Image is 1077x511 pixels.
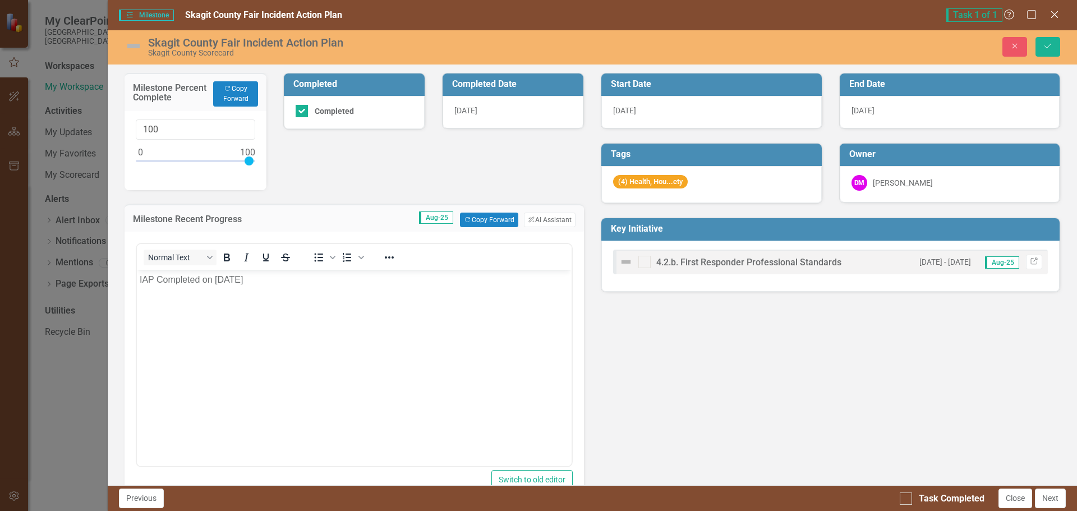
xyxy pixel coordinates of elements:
img: Not Defined [125,37,142,55]
h3: Start Date [611,79,816,89]
div: DM [852,175,867,191]
button: AI Assistant [524,213,576,227]
button: Previous [119,489,164,508]
button: Switch to old editor [491,470,573,490]
h3: Tags [611,149,816,159]
button: Strikethrough [276,250,295,265]
div: Skagit County Fair Incident Action Plan [148,36,651,49]
h3: Completed [293,79,419,89]
span: Aug-25 [985,256,1019,269]
button: Italic [237,250,256,265]
button: Reveal or hide additional toolbar items [380,250,399,265]
span: [DATE] [613,106,636,115]
div: Task Completed [919,492,984,505]
button: Close [998,489,1032,508]
div: Skagit County Scorecard [148,49,651,57]
h3: Completed Date [452,79,578,89]
span: (4) Health, Hou...ety [613,175,688,189]
img: Not Defined [619,255,633,269]
small: [DATE] - [DATE] [919,257,971,268]
div: Numbered list [338,250,366,265]
button: Next [1035,489,1066,508]
div: Bullet list [309,250,337,265]
span: Aug-25 [419,211,453,224]
button: Underline [256,250,275,265]
span: Normal Text [148,253,203,262]
span: [DATE] [454,106,477,115]
div: [PERSON_NAME] [873,177,933,188]
iframe: Rich Text Area [137,270,572,466]
button: Bold [217,250,236,265]
h3: Key Initiative [611,224,1054,234]
span: Skagit County Fair Incident Action Plan [185,10,342,20]
button: Block Normal Text [144,250,217,265]
span: Task 1 of 1 [946,8,1002,22]
button: Copy Forward [460,213,518,227]
h3: End Date [849,79,1055,89]
button: Copy Forward [213,81,258,106]
span: [DATE] [852,106,875,115]
h3: Milestone Percent Complete [133,83,208,103]
span: Milestone [119,10,174,21]
span: 4.2.b. First Responder Professional Standards [656,257,841,268]
h3: Owner [849,149,1055,159]
h3: Milestone Recent Progress [133,214,315,224]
